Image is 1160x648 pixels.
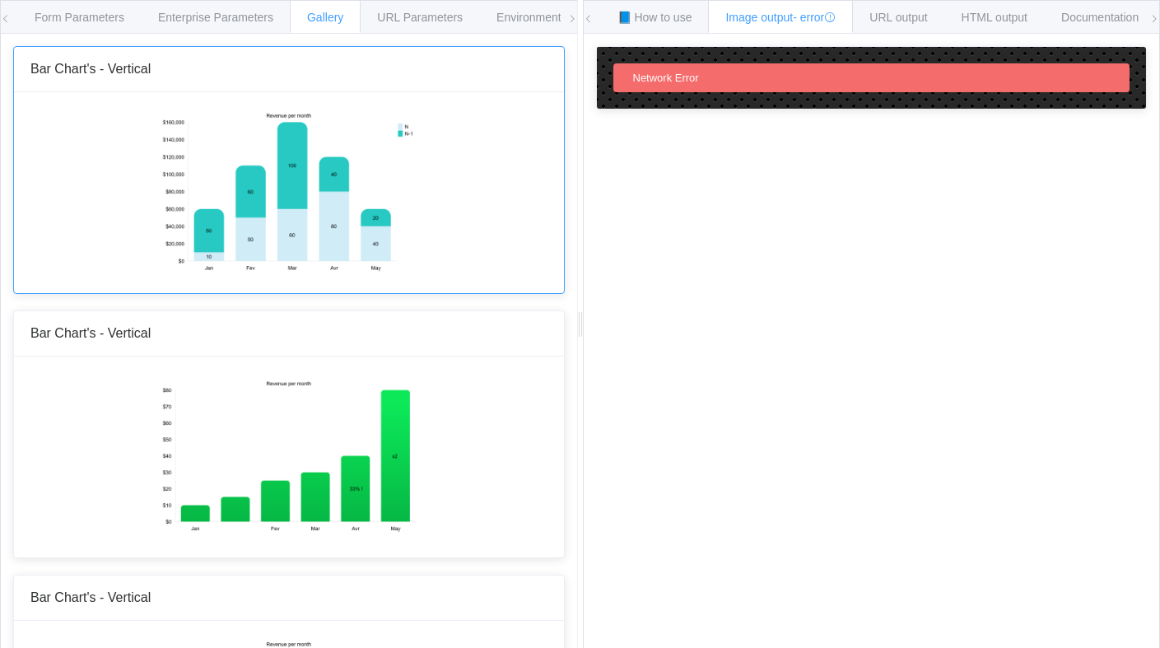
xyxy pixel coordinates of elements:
[962,11,1027,24] span: HTML output
[35,11,124,24] span: Form Parameters
[633,72,699,84] span: Network Error
[496,11,567,24] span: Environments
[161,109,417,273] img: Static chart exemple
[869,11,927,24] span: URL output
[307,11,343,24] span: Gallery
[725,11,836,24] span: Image output
[30,590,151,604] span: Bar Chart's - Vertical
[793,11,836,24] span: - error
[161,373,417,538] img: Static chart exemple
[30,62,151,76] span: Bar Chart's - Vertical
[30,326,151,340] span: Bar Chart's - Vertical
[617,11,692,24] span: 📘 How to use
[158,11,273,24] span: Enterprise Parameters
[377,11,463,24] span: URL Parameters
[1061,11,1139,24] span: Documentation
